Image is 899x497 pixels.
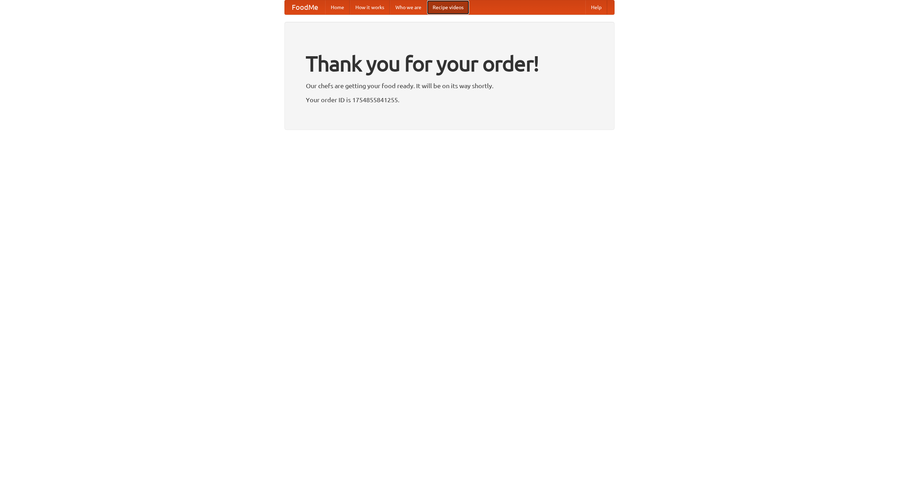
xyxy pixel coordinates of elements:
a: Recipe videos [427,0,469,14]
h1: Thank you for your order! [306,47,593,80]
a: Help [585,0,607,14]
a: Who we are [390,0,427,14]
p: Your order ID is 1754855841255. [306,94,593,105]
a: FoodMe [285,0,325,14]
a: Home [325,0,350,14]
p: Our chefs are getting your food ready. It will be on its way shortly. [306,80,593,91]
a: How it works [350,0,390,14]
